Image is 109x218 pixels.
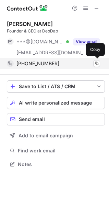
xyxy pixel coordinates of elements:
[19,100,92,106] span: AI write personalized message
[7,146,105,155] button: Find work email
[19,133,73,138] span: Add to email campaign
[7,97,105,109] button: AI write personalized message
[7,160,105,169] button: Notes
[7,21,53,27] div: [PERSON_NAME]
[7,113,105,125] button: Send email
[19,84,93,89] div: Save to List / ATS / CRM
[18,161,102,167] span: Notes
[19,117,45,122] span: Send email
[7,4,48,12] img: ContactOut v5.3.10
[16,60,59,67] span: [PHONE_NUMBER]
[7,80,105,93] button: save-profile-one-click
[18,148,102,154] span: Find work email
[16,50,88,56] span: [EMAIL_ADDRESS][DOMAIN_NAME]
[16,39,64,45] span: ***@[DOMAIN_NAME]
[7,130,105,142] button: Add to email campaign
[7,28,105,34] div: Founder & CEO at DeoDap
[73,38,100,45] button: Reveal Button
